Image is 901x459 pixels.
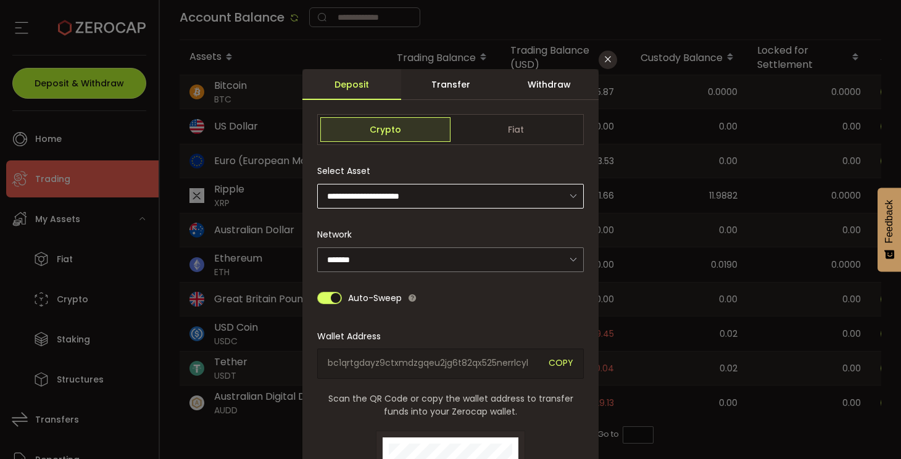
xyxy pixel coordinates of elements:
span: Feedback [884,200,895,243]
span: Fiat [451,117,581,142]
div: Withdraw [500,69,599,100]
button: Close [599,51,617,69]
div: Deposit [302,69,401,100]
span: Crypto [320,117,451,142]
label: Wallet Address [317,330,388,342]
label: Select Asset [317,165,378,177]
span: bc1qrtgdayz9ctxmdzgqeu2jg6t82qx525nerrlcyl [328,357,539,371]
div: Transfer [401,69,500,100]
span: Auto-Sweep [348,286,402,310]
span: Scan the QR Code or copy the wallet address to transfer funds into your Zerocap wallet. [317,392,584,418]
span: COPY [549,357,573,371]
label: Network [317,228,359,241]
iframe: Chat Widget [839,400,901,459]
button: Feedback - Show survey [878,188,901,271]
